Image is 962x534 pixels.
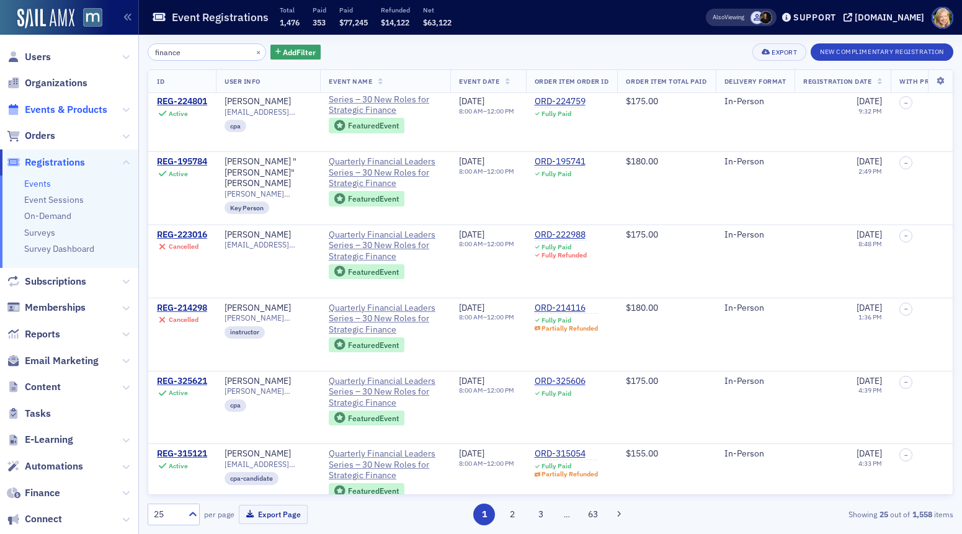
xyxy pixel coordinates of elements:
[381,17,409,27] span: $14,122
[239,505,308,524] button: Export Page
[157,156,207,167] div: REG-195784
[25,460,83,473] span: Automations
[7,460,83,473] a: Automations
[329,118,404,133] div: Featured Event
[724,376,786,387] div: In-Person
[169,109,188,117] div: Active
[626,96,658,107] span: $175.00
[858,239,882,248] time: 8:48 PM
[225,202,269,214] div: Key Person
[381,6,410,14] p: Refunded
[535,376,586,387] a: ORD-325606
[157,303,207,314] a: REG-214298
[752,43,806,61] button: Export
[225,399,246,412] div: cpa
[811,45,953,56] a: New Complimentary Registration
[74,8,102,29] a: View Homepage
[7,407,51,421] a: Tasks
[169,316,198,324] div: Cancelled
[225,376,291,387] div: [PERSON_NAME]
[329,229,442,262] a: Quarterly Financial Leaders Series – 30 New Roles for Strategic Finance
[487,107,514,115] time: 12:00 PM
[759,11,772,24] span: Lauren McDonough
[169,462,188,470] div: Active
[502,504,523,525] button: 2
[459,239,483,248] time: 8:00 AM
[459,386,514,394] div: –
[724,303,786,314] div: In-Person
[157,229,207,241] div: REG-223016
[25,301,86,314] span: Memberships
[459,156,484,167] span: [DATE]
[459,167,514,176] div: –
[225,77,261,86] span: User Info
[772,49,797,56] div: Export
[7,50,51,64] a: Users
[7,76,87,90] a: Organizations
[348,269,399,275] div: Featured Event
[204,509,234,520] label: per page
[339,6,368,14] p: Paid
[459,386,483,394] time: 8:00 AM
[7,301,86,314] a: Memberships
[626,77,706,86] span: Order Item Total Paid
[148,43,266,61] input: Search…
[535,77,609,86] span: Order Item Order ID
[25,76,87,90] span: Organizations
[459,313,483,321] time: 8:00 AM
[225,156,311,189] a: [PERSON_NAME] "[PERSON_NAME]" [PERSON_NAME]
[541,324,598,332] div: Partially Refunded
[582,504,603,525] button: 63
[24,194,84,205] a: Event Sessions
[25,354,99,368] span: Email Marketing
[225,96,291,107] a: [PERSON_NAME]
[329,156,442,189] a: Quarterly Financial Leaders Series – 30 New Roles for Strategic Finance
[904,99,908,107] span: –
[541,251,587,259] div: Fully Refunded
[329,83,442,116] a: Quarterly Financial Leaders Series – 30 New Roles for Strategic Finance
[225,326,265,339] div: instructor
[157,448,207,460] a: REG-315121
[7,354,99,368] a: Email Marketing
[225,120,246,132] div: cpa
[459,459,483,468] time: 8:00 AM
[877,509,890,520] strong: 25
[535,96,586,107] a: ORD-224759
[626,448,658,459] span: $155.00
[858,107,882,115] time: 9:32 PM
[225,303,291,314] a: [PERSON_NAME]
[7,156,85,169] a: Registrations
[423,17,452,27] span: $63,122
[157,77,164,86] span: ID
[535,229,587,241] a: ORD-222988
[7,327,60,341] a: Reports
[459,167,483,176] time: 8:00 AM
[7,512,62,526] a: Connect
[858,459,882,468] time: 4:33 PM
[855,12,924,23] div: [DOMAIN_NAME]
[487,386,514,394] time: 12:00 PM
[329,191,404,207] div: Featured Event
[329,303,442,336] a: Quarterly Financial Leaders Series – 30 New Roles for Strategic Finance
[535,303,599,314] div: ORD-214116
[857,375,882,386] span: [DATE]
[225,313,311,323] span: [PERSON_NAME][EMAIL_ADDRESS][PERSON_NAME][DOMAIN_NAME]
[904,305,908,313] span: –
[858,167,882,176] time: 2:49 PM
[25,103,107,117] span: Events & Products
[25,129,55,143] span: Orders
[473,504,495,525] button: 1
[459,375,484,386] span: [DATE]
[459,448,484,459] span: [DATE]
[169,170,188,178] div: Active
[811,43,953,61] button: New Complimentary Registration
[724,96,786,107] div: In-Person
[693,509,953,520] div: Showing out of items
